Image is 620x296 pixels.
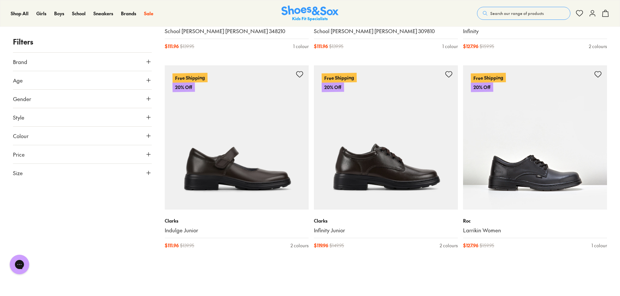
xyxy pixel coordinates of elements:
div: 2 colours [291,242,309,249]
a: Larrikin Women [463,227,607,234]
p: Free Shipping [322,73,357,83]
button: Age [13,71,152,89]
button: Search our range of products [477,7,570,20]
span: Age [13,76,23,84]
p: 20% Off [322,83,344,92]
span: Gender [13,95,31,103]
p: Clarks [165,217,309,224]
span: $ 149.95 [329,242,344,249]
a: Brands [121,10,136,17]
a: Infinity Junior [314,227,458,234]
span: $ 139.95 [329,43,343,50]
p: Free Shipping [471,72,506,84]
a: Indulge Junior [165,227,309,234]
button: Colour [13,127,152,145]
span: Brand [13,58,27,66]
a: School [PERSON_NAME] [PERSON_NAME] 309810 [314,28,458,35]
button: Price [13,145,152,163]
span: $ 127.96 [463,242,478,249]
div: 1 colour [442,43,458,50]
span: $ 127.96 [463,43,478,50]
a: Free Shipping20% Off [165,65,309,210]
span: $ 111.96 [165,242,179,249]
span: $ 139.95 [180,43,194,50]
a: Sneakers [93,10,113,17]
a: Infinity [463,28,607,35]
span: $ 159.95 [480,43,494,50]
a: Shop All [11,10,29,17]
span: Size [13,169,23,177]
div: 2 colours [440,242,458,249]
span: $ 111.96 [314,43,328,50]
div: 1 colour [293,43,309,50]
span: $ 119.96 [314,242,328,249]
p: 20% Off [173,83,195,92]
a: School [PERSON_NAME] [PERSON_NAME] 348210 [165,28,309,35]
span: Style [13,113,24,121]
a: Shoes & Sox [281,6,339,21]
p: Filters [13,36,152,47]
p: Clarks [314,217,458,224]
img: SNS_Logo_Responsive.svg [281,6,339,21]
button: Style [13,108,152,126]
a: Free Shipping20% Off [463,65,607,210]
iframe: Gorgias live chat messenger [6,252,32,277]
button: Size [13,164,152,182]
a: Free Shipping20% Off [314,65,458,210]
div: 1 colour [591,242,607,249]
span: $ 159.95 [480,242,494,249]
div: 2 colours [589,43,607,50]
a: School [72,10,86,17]
a: Sale [144,10,153,17]
span: $ 111.96 [165,43,179,50]
p: 20% Off [471,82,494,93]
button: Gender [13,90,152,108]
span: Search our range of products [490,10,544,16]
a: Boys [54,10,64,17]
span: Colour [13,132,29,140]
p: Free Shipping [173,73,208,83]
span: Price [13,150,25,158]
span: $ 139.95 [180,242,194,249]
button: Brand [13,53,152,71]
a: Girls [36,10,46,17]
p: Roc [463,217,607,224]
